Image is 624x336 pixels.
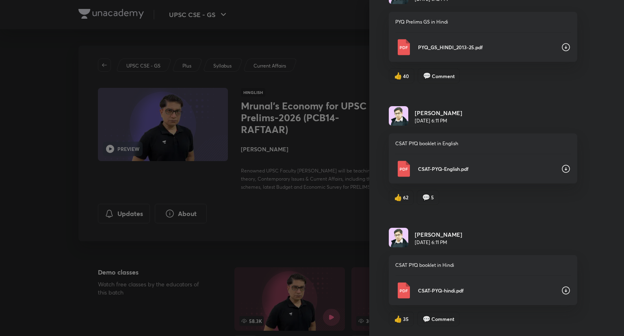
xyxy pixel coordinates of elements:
img: Pdf [395,39,412,55]
p: CSAT PYQ booklet in Hindi [395,262,571,269]
img: Avatar [389,228,408,247]
p: CSAT-PYQ-English.pdf [418,165,555,172]
p: CSAT PYQ booklet in English [395,140,571,147]
span: like [394,194,402,201]
p: [DATE] 6:11 PM [415,117,462,124]
span: like [394,315,402,323]
p: [DATE] 6:11 PM [415,239,462,246]
span: comment [423,72,431,79]
img: Pdf [395,282,412,299]
p: PYQ_GS_HINDI_2013-25.pdf [418,44,555,51]
span: comment [422,194,430,201]
p: PYQ Prelims GS in Hindi [395,18,571,26]
p: CSAT-PYQ-hindi.pdf [418,287,555,294]
span: 5 [431,194,434,201]
span: 35 [403,315,409,323]
img: Pdf [395,161,412,177]
span: Comment [432,72,455,80]
span: Comment [431,315,454,323]
span: 40 [403,72,409,80]
h6: [PERSON_NAME] [415,109,462,117]
span: like [394,72,402,79]
img: Avatar [389,106,408,126]
span: comment [422,315,431,323]
h6: [PERSON_NAME] [415,230,462,239]
span: 62 [403,194,408,201]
